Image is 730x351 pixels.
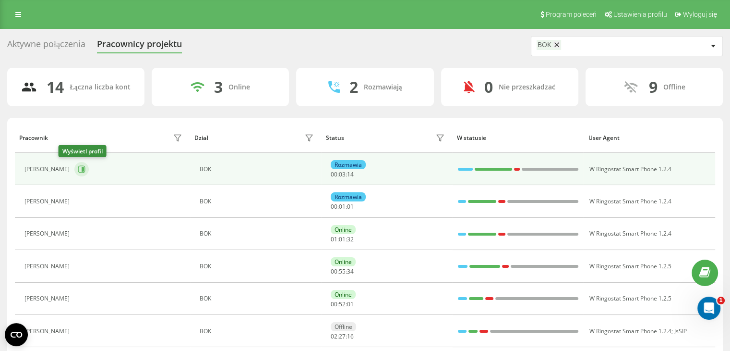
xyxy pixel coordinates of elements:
span: 14 [347,170,354,178]
span: 00 [331,267,337,276]
div: : : [331,203,354,210]
div: Łączna liczba kont [70,83,130,91]
div: Rozmawia [331,192,366,201]
span: Wyloguj się [683,11,717,18]
span: W Ringostat Smart Phone 1.2.4 [589,197,671,205]
iframe: Intercom live chat [697,297,720,320]
div: 9 [648,78,657,96]
div: Pracownicy projektu [97,39,182,54]
span: 16 [347,332,354,340]
div: Aktywne połączenia [7,39,85,54]
div: [PERSON_NAME] [24,198,72,205]
span: Ustawienia profilu [613,11,667,18]
div: Nie przeszkadzać [499,83,555,91]
span: 02 [331,332,337,340]
span: 01 [331,235,337,243]
span: 27 [339,332,346,340]
div: [PERSON_NAME] [24,295,72,302]
span: 55 [339,267,346,276]
div: : : [331,171,354,178]
div: Pracownik [19,135,48,141]
div: : : [331,268,354,275]
div: Online [228,83,250,91]
span: W Ringostat Smart Phone 1.2.4 [589,229,671,238]
span: 00 [331,300,337,308]
div: BOK [200,230,316,237]
div: [PERSON_NAME] [24,166,72,173]
div: : : [331,333,354,340]
button: Open CMP widget [5,323,28,346]
span: 01 [339,235,346,243]
div: Offline [331,322,356,331]
span: 01 [347,300,354,308]
div: Online [331,290,356,299]
span: W Ringostat Smart Phone 1.2.5 [589,294,671,302]
span: 01 [347,202,354,211]
span: Program poleceń [546,11,597,18]
span: W Ringostat Smart Phone 1.2.4 [589,327,671,335]
div: BOK [200,295,316,302]
div: BOK [538,41,551,49]
span: W Ringostat Smart Phone 1.2.5 [589,262,671,270]
span: 32 [347,235,354,243]
div: 14 [47,78,64,96]
div: BOK [200,198,316,205]
div: 3 [214,78,223,96]
div: [PERSON_NAME] [24,230,72,237]
span: W Ringostat Smart Phone 1.2.4 [589,165,671,173]
div: Wyświetl profil [59,145,107,157]
div: Offline [663,83,685,91]
span: 52 [339,300,346,308]
div: 0 [484,78,493,96]
div: Dział [194,135,208,141]
div: : : [331,236,354,243]
span: JsSIP [674,327,686,335]
div: Rozmawia [331,160,366,169]
div: Online [331,257,356,266]
div: 2 [349,78,358,96]
span: 03 [339,170,346,178]
div: [PERSON_NAME] [24,328,72,335]
div: BOK [200,263,316,270]
div: User Agent [588,135,711,141]
div: BOK [200,166,316,173]
div: BOK [200,328,316,335]
div: : : [331,301,354,308]
div: [PERSON_NAME] [24,263,72,270]
div: Online [331,225,356,234]
div: Status [326,135,344,141]
div: W statusie [457,135,579,141]
span: 34 [347,267,354,276]
span: 00 [331,170,337,178]
span: 1 [717,297,725,304]
span: 00 [331,202,337,211]
span: 01 [339,202,346,211]
div: Rozmawiają [364,83,402,91]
